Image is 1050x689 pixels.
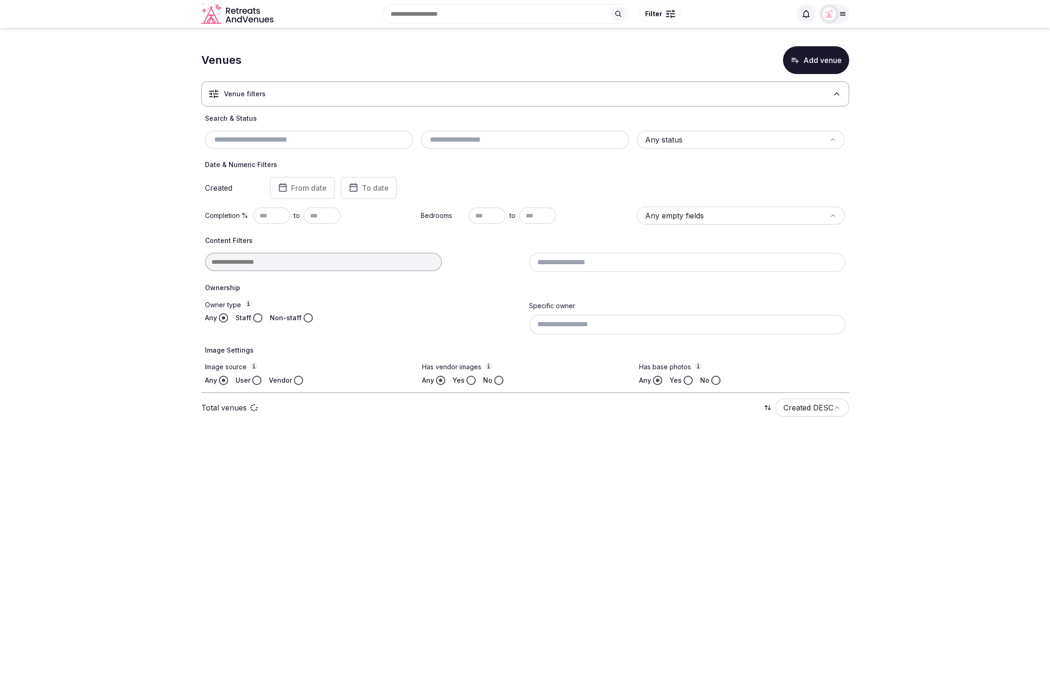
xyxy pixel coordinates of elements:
[695,362,702,370] button: Has base photos
[453,376,465,385] label: Yes
[529,302,575,310] label: Specific owner
[270,177,335,199] button: From date
[205,313,217,323] label: Any
[201,52,242,68] h1: Venues
[700,376,709,385] label: No
[205,211,249,220] label: Completion %
[639,362,845,372] label: Has base photos
[294,211,300,220] span: to
[205,236,845,245] h4: Content Filters
[341,177,397,199] button: To date
[205,160,845,169] h4: Date & Numeric Filters
[205,283,845,292] h4: Ownership
[201,403,247,413] p: Total venues
[205,184,257,192] label: Created
[250,362,258,370] button: Image source
[205,114,845,123] h4: Search & Status
[205,346,845,355] h4: Image Settings
[823,7,836,20] img: miaceralde
[422,362,628,372] label: Has vendor images
[485,362,492,370] button: Has vendor images
[205,362,411,372] label: Image source
[639,5,681,23] button: Filter
[509,211,516,220] span: to
[236,313,251,323] label: Staff
[205,376,217,385] label: Any
[201,4,275,25] a: Visit the homepage
[645,9,662,19] span: Filter
[236,376,250,385] label: User
[269,376,292,385] label: Vendor
[201,4,275,25] svg: Retreats and Venues company logo
[421,211,465,220] label: Bedrooms
[245,300,252,307] button: Owner type
[670,376,682,385] label: Yes
[639,376,651,385] label: Any
[483,376,492,385] label: No
[422,376,434,385] label: Any
[224,89,266,99] h3: Venue filters
[205,300,522,310] label: Owner type
[362,183,389,192] span: To date
[270,313,302,323] label: Non-staff
[783,46,849,74] button: Add venue
[291,183,327,192] span: From date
